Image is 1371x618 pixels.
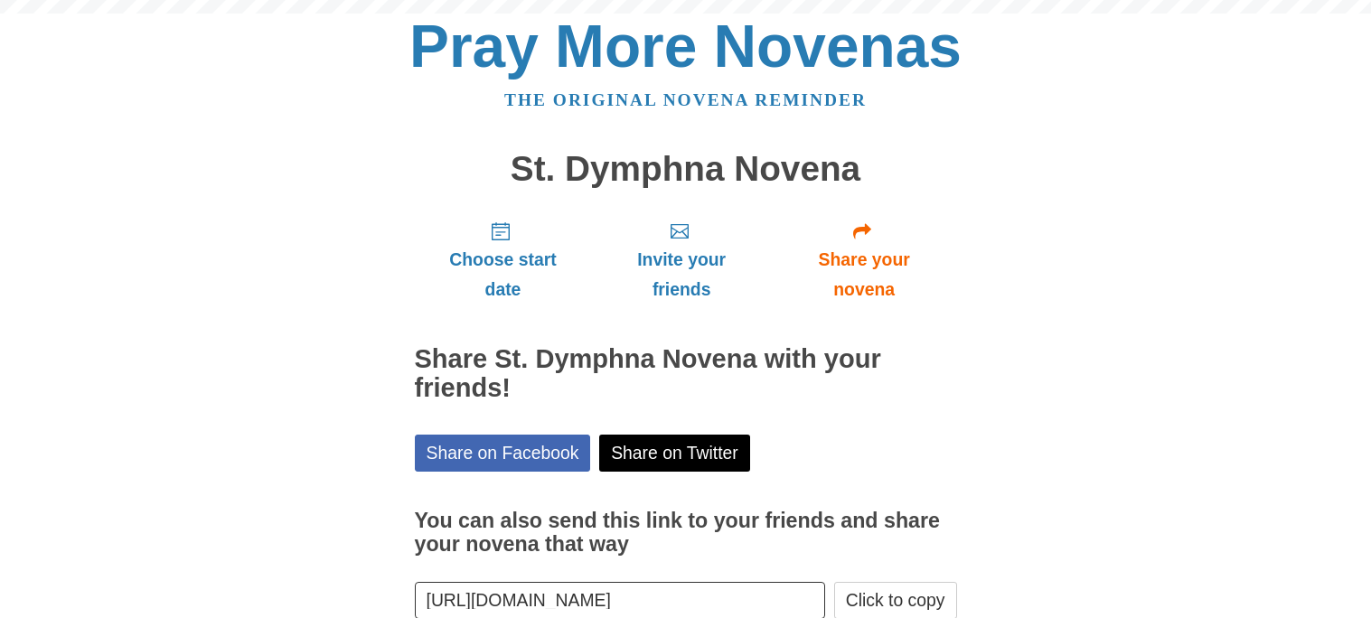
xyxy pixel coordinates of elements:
a: The original novena reminder [504,90,867,109]
a: Share on Twitter [599,435,750,472]
a: Share your novena [772,206,957,314]
h1: St. Dymphna Novena [415,150,957,189]
h2: Share St. Dymphna Novena with your friends! [415,345,957,403]
a: Choose start date [415,206,592,314]
h3: You can also send this link to your friends and share your novena that way [415,510,957,556]
span: Choose start date [433,245,574,304]
a: Invite your friends [591,206,771,314]
span: Invite your friends [609,245,753,304]
a: Share on Facebook [415,435,591,472]
span: Share your novena [790,245,939,304]
a: Pray More Novenas [409,13,962,80]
